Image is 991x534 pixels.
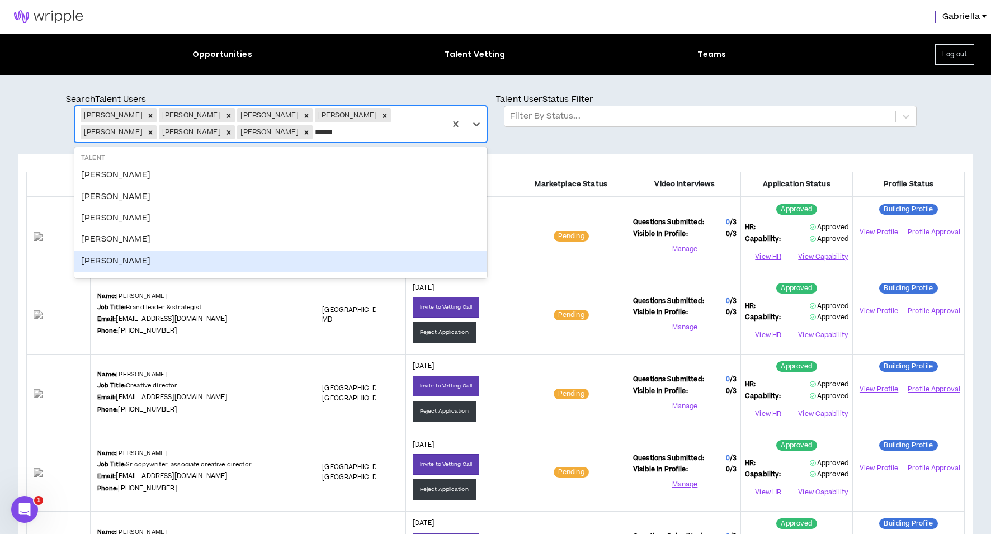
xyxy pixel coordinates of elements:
div: [PERSON_NAME] [74,229,487,250]
a: [PHONE_NUMBER] [118,326,177,335]
span: HR: [745,459,756,469]
sup: Approved [776,361,817,372]
a: [EMAIL_ADDRESS][DOMAIN_NAME] [116,393,227,402]
img: rWcC9QkHM3GyttBmvP3niLVdd1bSmB25JEhUqzhf.png [34,389,83,398]
div: Remove Derek Lawler [379,108,391,122]
div: [PERSON_NAME] [237,125,301,139]
b: Email: [97,472,116,480]
a: [PHONE_NUMBER] [118,405,177,414]
span: Approved [810,380,848,389]
sup: Pending [554,467,589,478]
sup: Approved [776,204,817,215]
div: Talent [74,154,487,163]
b: Email: [97,393,116,401]
span: Capability: [745,391,781,401]
sup: Approved [776,283,817,294]
div: [PERSON_NAME] [81,125,144,139]
span: 0 [726,465,737,475]
b: Phone: [97,327,119,335]
sup: Building Profile [879,518,937,529]
sup: Building Profile [879,204,937,215]
span: Questions Submitted: [633,218,704,228]
p: [DATE] [413,440,506,450]
button: Profile Approval [908,224,960,241]
span: 0 [726,386,737,396]
a: View Profile [857,301,901,321]
button: Profile Approval [908,381,960,398]
span: / 3 [730,308,737,317]
img: uVSsgxpCqwP1EPcxXzXotn2mlj48F50Hjw3Th8z4.png [34,468,83,477]
span: Gabriella [942,11,980,23]
div: [PERSON_NAME] [74,251,487,272]
span: HR: [745,301,756,311]
p: Creative director [97,381,178,390]
button: View HR [745,248,791,265]
span: / 3 [730,465,737,474]
span: Questions Submitted: [633,375,704,385]
b: Phone: [97,405,119,414]
span: 0 [726,308,737,318]
img: PIXfVSO788RcfJsXx7qigUub8b2AOwnQiZMdrku2.png [34,232,83,241]
div: [PERSON_NAME] [74,207,487,229]
span: Visible In Profile: [633,465,688,475]
div: Remove Tom Shutt [223,125,235,139]
p: [PERSON_NAME] [97,292,167,301]
div: Remove Aaron Legere [144,125,157,139]
span: Visible In Profile: [633,308,688,318]
span: Capability: [745,470,781,480]
b: Name: [97,449,117,457]
div: Teams [697,49,726,60]
span: 1 [34,496,43,505]
button: Invite to Vetting Call [413,376,479,396]
span: 0 [726,229,737,239]
a: [EMAIL_ADDRESS][DOMAIN_NAME] [116,471,227,481]
b: Phone: [97,484,119,493]
sup: Building Profile [879,361,937,372]
span: HR: [745,380,756,390]
span: Questions Submitted: [633,296,704,306]
a: [EMAIL_ADDRESS][DOMAIN_NAME] [116,314,227,324]
iframe: Intercom live chat [11,496,38,523]
p: Sr copywriter, associate creative director [97,460,252,469]
span: Approved [810,301,848,311]
span: / 3 [730,296,737,306]
div: [PERSON_NAME] [74,186,487,207]
span: Approved [810,234,848,244]
sup: Pending [554,310,589,320]
p: [DATE] [413,283,506,293]
button: View Capability [798,248,848,265]
th: Marketplace Status [513,172,629,197]
p: Talent User Status Filter [495,93,925,106]
button: Invite to Vetting Call [413,297,479,318]
b: Email: [97,315,116,323]
button: Manage [633,476,737,493]
button: Reject Application [413,479,476,500]
button: View HR [745,484,791,501]
button: Reject Application [413,401,476,422]
b: Job Title: [97,303,126,311]
div: Remove Samuel Bennetts [300,108,313,122]
span: HR: [745,223,756,233]
span: / 3 [730,375,737,384]
img: rPbTF5kbBbONMwseLDX3eJNI3iLdAtFHtksKY0NZ.png [34,310,83,319]
p: [PERSON_NAME] [97,370,167,379]
div: Remove Eva Lineberger [144,108,157,122]
a: View Profile [857,459,901,478]
button: Manage [633,398,737,414]
p: [DATE] [413,518,506,528]
span: 0 [726,453,730,463]
p: [PERSON_NAME] [97,449,167,458]
sup: Pending [554,389,589,399]
div: Opportunities [192,49,252,60]
span: [GEOGRAPHIC_DATA] , MD [322,305,393,325]
a: View Profile [857,223,901,242]
span: [GEOGRAPHIC_DATA] , [GEOGRAPHIC_DATA] [322,384,393,403]
span: Approved [810,313,848,322]
button: Manage [633,319,737,336]
span: Approved [810,459,848,468]
span: Questions Submitted: [633,453,704,464]
button: Profile Approval [908,460,960,476]
div: [PERSON_NAME] [74,164,487,186]
span: Capability: [745,313,781,323]
div: [PERSON_NAME] [237,108,301,122]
